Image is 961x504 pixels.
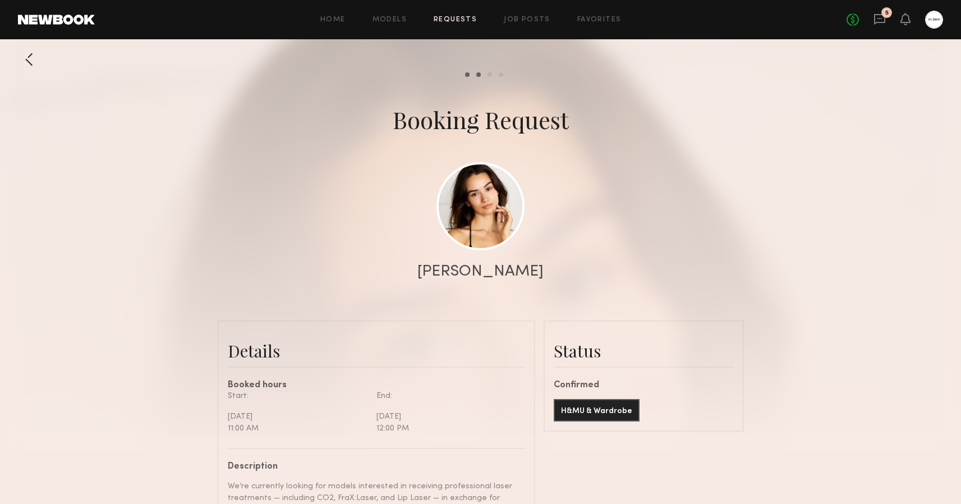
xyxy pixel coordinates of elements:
[393,104,569,135] div: Booking Request
[228,423,368,434] div: 11:00 AM
[885,10,889,16] div: 5
[228,462,517,471] div: Description
[228,390,368,402] div: Start:
[228,381,525,390] div: Booked hours
[373,16,407,24] a: Models
[577,16,622,24] a: Favorites
[504,16,550,24] a: Job Posts
[228,340,525,362] div: Details
[228,411,368,423] div: [DATE]
[376,423,517,434] div: 12:00 PM
[376,411,517,423] div: [DATE]
[417,264,544,280] div: [PERSON_NAME]
[554,381,734,390] div: Confirmed
[873,13,886,27] a: 5
[376,390,517,402] div: End:
[554,399,640,421] button: H&MU & Wardrobe
[554,340,734,362] div: Status
[320,16,346,24] a: Home
[434,16,477,24] a: Requests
